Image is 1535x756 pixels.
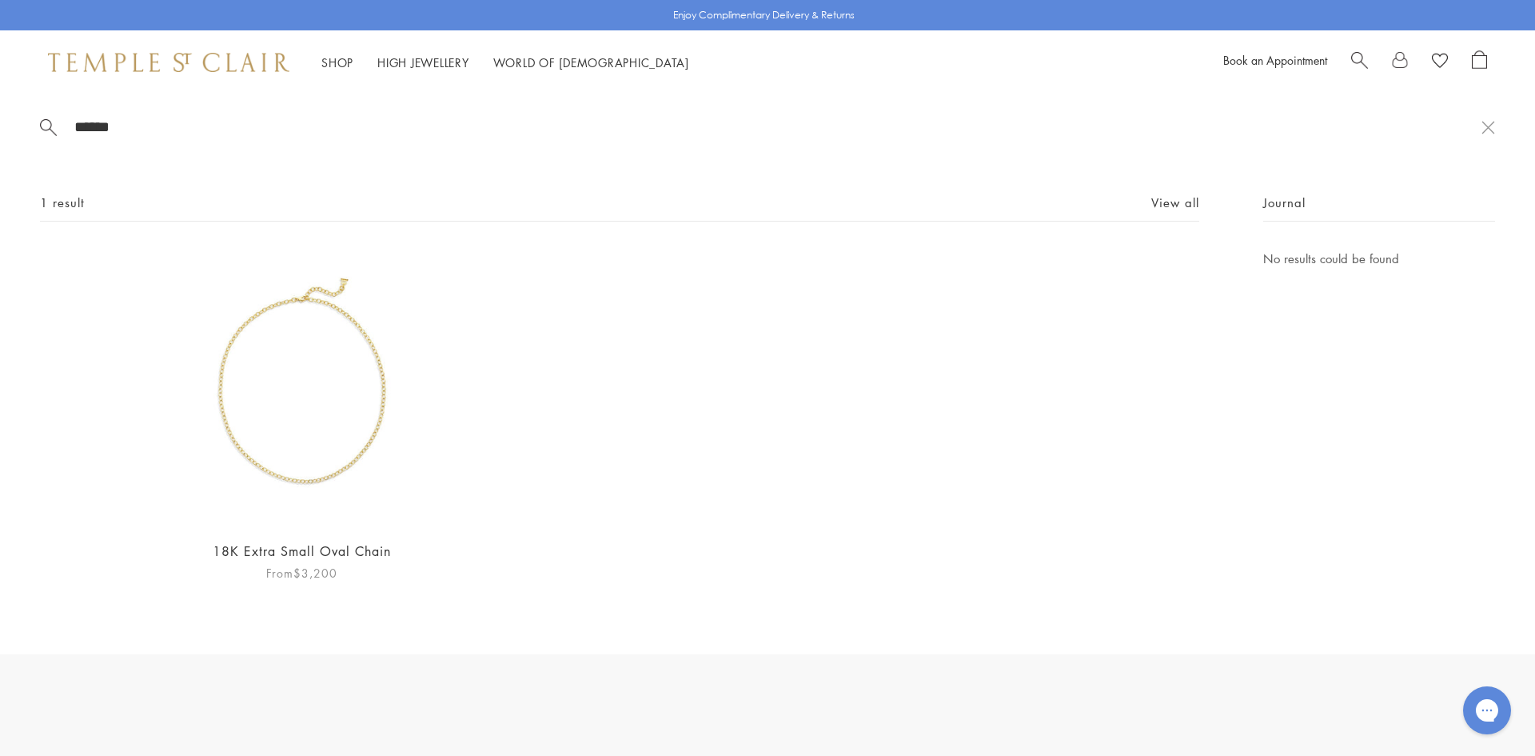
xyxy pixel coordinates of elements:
[493,54,689,70] a: World of [DEMOGRAPHIC_DATA]World of [DEMOGRAPHIC_DATA]
[1472,50,1487,74] a: Open Shopping Bag
[321,54,353,70] a: ShopShop
[1151,194,1199,211] a: View all
[321,53,689,73] nav: Main navigation
[213,542,391,560] a: 18K Extra Small Oval Chain
[163,249,441,526] img: N88863-XSOV18
[266,564,337,582] span: From
[48,53,289,72] img: Temple St. Clair
[293,565,337,581] span: $3,200
[1351,50,1368,74] a: Search
[1455,681,1519,740] iframe: Gorgias live chat messenger
[1223,52,1327,68] a: Book an Appointment
[1263,249,1495,269] p: No results could be found
[1432,50,1448,74] a: View Wishlist
[1263,193,1306,213] span: Journal
[40,193,85,213] span: 1 result
[673,7,855,23] p: Enjoy Complimentary Delivery & Returns
[377,54,469,70] a: High JewelleryHigh Jewellery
